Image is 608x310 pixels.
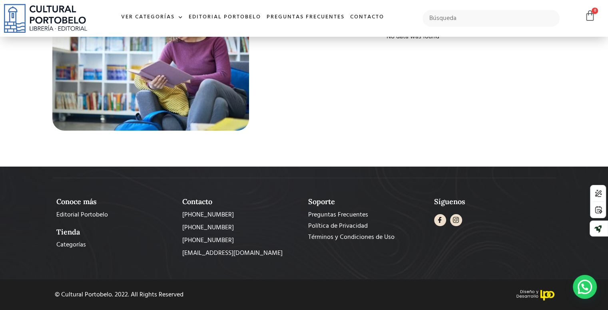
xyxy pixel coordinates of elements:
a: Categorías [56,240,174,250]
a: Ver Categorías [118,9,186,26]
h2: Síguenos [434,197,552,206]
span: [EMAIL_ADDRESS][DOMAIN_NAME] [182,248,283,258]
span: [PHONE_NUMBER] [182,236,234,245]
a: Contacto [347,9,387,26]
a: [PHONE_NUMBER] [182,236,300,245]
span: Categorías [56,240,86,250]
a: Preguntas frecuentes [264,9,347,26]
a: [EMAIL_ADDRESS][DOMAIN_NAME] [182,248,300,258]
a: [PHONE_NUMBER] [182,210,300,220]
a: Política de Privacidad [308,221,426,231]
h2: Soporte [308,197,426,206]
div: © Cultural Portobelo. 2022. All Rights Reserved [55,292,298,298]
span: Preguntas Frecuentes [308,210,368,220]
a: Términos y Condiciones de Uso [308,232,426,242]
h2: Tienda [56,228,174,236]
h2: Conoce más [56,197,174,206]
span: Términos y Condiciones de Uso [308,232,395,242]
a: Editorial Portobelo [56,210,174,220]
span: 0 [592,8,598,14]
a: Editorial Portobelo [186,9,264,26]
span: [PHONE_NUMBER] [182,210,234,220]
h2: Contacto [182,197,300,206]
input: Búsqueda [423,10,560,27]
span: [PHONE_NUMBER] [182,223,234,232]
div: Contactar por WhatsApp [573,275,597,299]
a: Preguntas Frecuentes [308,210,426,220]
a: [PHONE_NUMBER] [182,223,300,232]
span: Política de Privacidad [308,221,368,231]
a: 0 [584,10,596,22]
span: Editorial Portobelo [56,210,108,220]
div: No data was found [272,32,554,42]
